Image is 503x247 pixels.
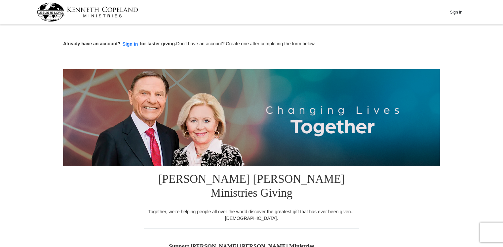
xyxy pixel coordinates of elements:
button: Sign in [121,40,140,48]
p: Don't have an account? Create one after completing the form below. [63,40,440,48]
img: kcm-header-logo.svg [37,3,138,21]
h1: [PERSON_NAME] [PERSON_NAME] Ministries Giving [144,166,359,208]
div: Together, we're helping people all over the world discover the greatest gift that has ever been g... [144,208,359,222]
strong: Already have an account? for faster giving. [63,41,176,46]
button: Sign In [446,7,466,17]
